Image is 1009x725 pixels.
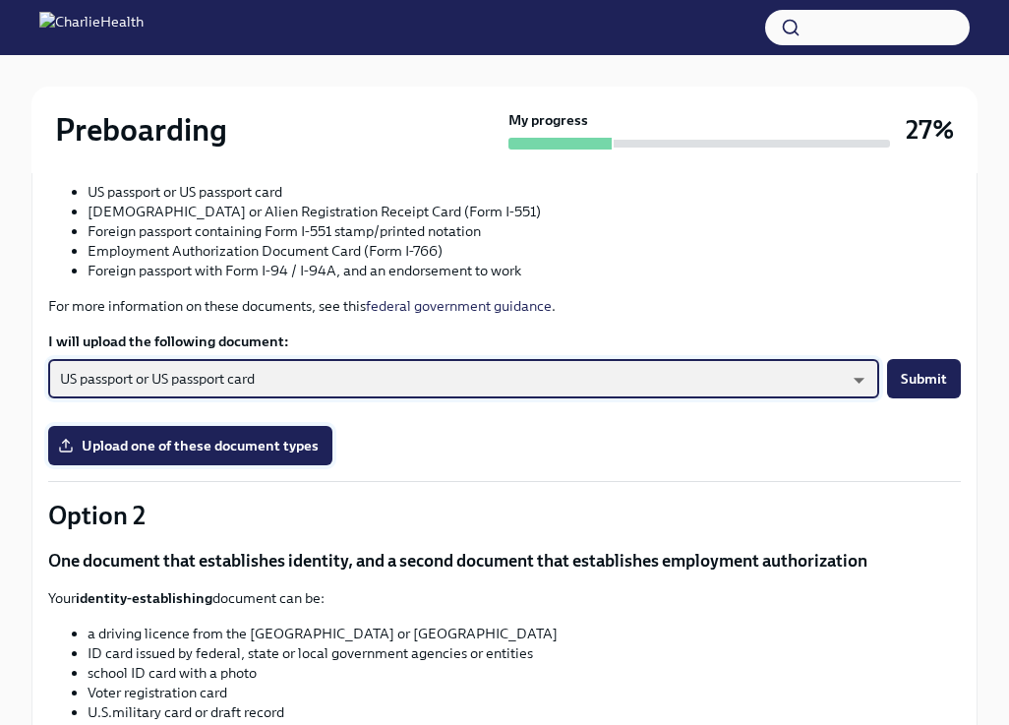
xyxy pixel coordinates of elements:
li: U.S.military card or draft record [88,702,961,722]
a: federal government guidance [366,297,552,315]
li: Employment Authorization Document Card (Form I-766) [88,241,961,261]
span: Submit [901,369,947,389]
li: [DEMOGRAPHIC_DATA] or Alien Registration Receipt Card (Form I-551) [88,202,961,221]
li: ID card issued by federal, state or local government agencies or entities [88,643,961,663]
img: CharlieHealth [39,12,144,43]
div: US passport or US passport card [48,359,879,398]
li: Foreign passport with Form I-94 / I-94A, and an endorsement to work [88,261,961,280]
label: Upload one of these document types [48,426,332,465]
li: school ID card with a photo [88,663,961,683]
p: Option 2 [48,498,961,533]
strong: My progress [508,110,588,130]
span: Upload one of these document types [62,436,319,455]
p: For more information on these documents, see this . [48,296,961,316]
li: Voter registration card [88,683,961,702]
h3: 27% [906,112,954,148]
label: I will upload the following document: [48,332,961,351]
p: One document that establishes identity, and a second document that establishes employment authori... [48,549,961,573]
strong: identity-establishing [76,589,212,607]
li: Foreign passport containing Form I-551 stamp/printed notation [88,221,961,241]
button: Submit [887,359,961,398]
li: a driving licence from the [GEOGRAPHIC_DATA] or [GEOGRAPHIC_DATA] [88,624,961,643]
li: US passport or US passport card [88,182,961,202]
h2: Preboarding [55,110,227,150]
p: Your document can be: [48,588,961,608]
